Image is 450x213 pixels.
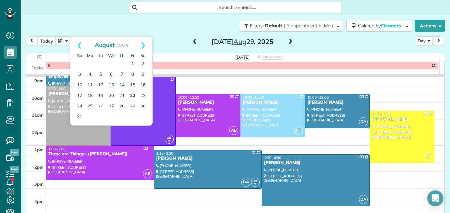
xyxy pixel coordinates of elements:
[358,23,403,29] span: Colored by
[32,112,44,118] span: 11am
[74,112,85,122] a: 31
[10,166,19,173] span: New
[26,36,38,45] button: prev
[381,23,402,29] span: Cleaners
[251,181,259,188] small: 2
[127,80,138,91] a: 15
[106,101,117,112] a: 27
[48,151,152,157] div: These are Things - ([PERSON_NAME])
[233,37,246,46] span: Aug
[34,164,44,170] span: 2pm
[241,178,250,187] span: DA
[32,130,44,135] span: 12pm
[95,41,115,48] span: August
[74,80,85,91] a: 10
[253,179,257,183] span: AB
[141,53,146,58] span: Saturday
[138,59,148,69] a: 2
[372,112,391,117] span: 11:00 - 2:00
[37,36,56,45] button: today
[106,80,117,91] a: 13
[34,199,44,204] span: 4pm
[117,101,127,112] a: 28
[178,100,238,105] div: [PERSON_NAME]
[34,147,44,152] span: 1pm
[294,126,303,135] span: KT
[34,181,44,187] span: 3pm
[48,63,51,68] span: 8
[156,151,174,156] span: 1:15 - 3:30
[201,38,284,45] h2: [DATE] 29, 2025
[106,69,117,80] a: 6
[178,95,199,100] span: 10:00 - 12:30
[134,37,152,53] a: Next
[359,117,368,126] span: DA
[34,78,44,83] span: 9am
[415,20,445,32] button: Actions
[106,91,117,101] a: 20
[85,80,95,91] a: 11
[48,91,109,97] div: [PERSON_NAME]
[143,169,152,178] span: AB
[346,20,412,32] button: Colored byCleaners
[236,20,343,32] a: Filters: Default | 1 appointment hidden
[415,36,433,45] button: Day
[262,54,283,60] span: View week
[243,95,264,100] span: 10:00 - 12:30
[127,91,138,101] a: 22
[235,54,250,60] span: [DATE]
[138,80,148,91] a: 16
[77,53,82,58] span: Sunday
[264,160,368,166] div: [PERSON_NAME]
[307,95,329,100] span: 10:00 - 12:00
[85,91,95,101] a: 18
[48,86,66,91] span: 9:30 - 1:00
[284,23,333,29] span: | 1 appointment hidden
[70,37,88,53] a: Prev
[423,152,432,161] span: MT
[250,23,264,29] span: Filters:
[138,91,148,101] a: 23
[165,138,173,145] small: 2
[427,190,443,206] div: Open Intercom Messenger
[117,69,127,80] a: 7
[117,91,127,101] a: 21
[156,156,260,161] div: [PERSON_NAME]
[74,69,85,80] a: 3
[117,80,127,91] a: 14
[95,101,106,112] a: 26
[119,53,125,58] span: Thursday
[372,117,432,122] div: [PERSON_NAME]
[229,126,238,135] span: AB
[87,53,93,58] span: Monday
[32,95,44,101] span: 10am
[48,74,109,79] div: Employee Staff Meeting
[131,53,135,58] span: Friday
[85,101,95,112] a: 25
[242,100,303,105] div: [PERSON_NAME]
[138,101,148,112] a: 30
[138,69,148,80] a: 9
[95,80,106,91] a: 12
[117,43,128,48] span: 2025
[127,69,138,80] a: 8
[74,91,85,101] a: 17
[108,53,115,58] span: Wednesday
[48,147,66,151] span: 1:00 - 3:00
[265,23,283,29] span: Default
[127,101,138,112] a: 29
[10,149,19,156] span: New
[95,91,106,101] a: 19
[85,69,95,80] a: 4
[74,101,85,112] a: 24
[95,69,106,80] a: 5
[432,36,445,45] button: next
[239,20,343,32] button: Filters: Default | 1 appointment hidden
[167,136,171,140] span: AB
[359,195,368,204] span: DA
[264,155,281,160] span: 1:30 - 4:30
[127,59,138,69] a: 1
[98,53,103,58] span: Tuesday
[307,100,367,105] div: [PERSON_NAME]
